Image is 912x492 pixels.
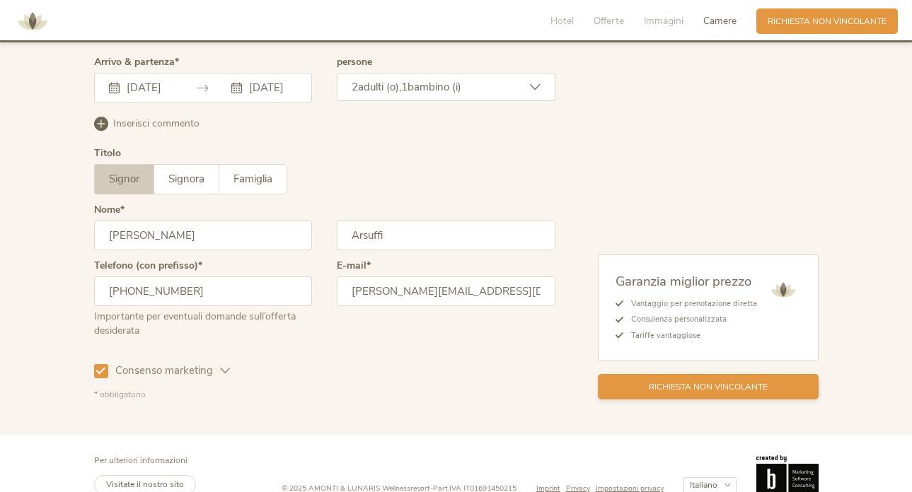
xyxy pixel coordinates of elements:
[401,80,408,94] span: 1
[246,81,297,95] input: Partenza
[337,276,555,306] input: E-mail
[352,80,358,94] span: 2
[94,148,121,158] div: Titolo
[94,261,202,271] label: Telefono (con prefisso)
[644,14,683,28] span: Immagini
[649,381,768,393] span: Richiesta non vincolante
[94,276,313,306] input: Telefono (con prefisso)
[94,205,125,215] label: Nome
[768,16,887,28] span: Richiesta non vincolante
[337,221,555,250] input: Cognome
[94,389,555,401] div: * obbligatorio
[408,80,461,94] span: bambino (i)
[616,272,751,290] span: Garanzia miglior prezzo
[337,261,371,271] label: E-mail
[623,328,757,344] li: Tariffe vantaggiose
[94,221,313,250] input: Nome
[233,172,272,186] span: Famiglia
[358,80,401,94] span: adulti (o),
[113,117,200,131] span: Inserisci commento
[123,81,175,95] input: Arrivo
[550,14,574,28] span: Hotel
[766,272,801,307] img: AMONTI & LUNARIS Wellnessresort
[168,172,204,186] span: Signora
[94,306,313,337] div: Importante per eventuali domande sull’offerta desiderata
[594,14,624,28] span: Offerte
[623,312,757,327] li: Consulenza personalizzata
[109,172,139,186] span: Signor
[337,57,372,67] label: persone
[623,296,757,312] li: Vantaggio per prenotazione diretta
[106,479,184,490] span: Visitate il nostro sito
[94,455,187,466] span: Per ulteriori informazioni
[94,57,179,67] label: Arrivo & partenza
[703,14,737,28] span: Camere
[11,17,54,25] a: AMONTI & LUNARIS Wellnessresort
[108,363,220,378] span: Consenso marketing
